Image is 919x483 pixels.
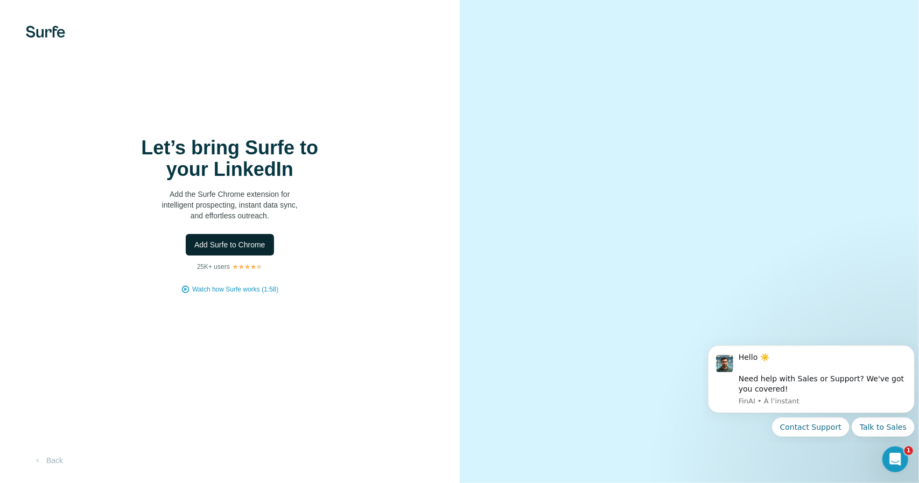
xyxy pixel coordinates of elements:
[186,234,274,255] button: Add Surfe to Chrome
[904,446,913,455] span: 1
[122,189,338,221] p: Add the Surfe Chrome extension for intelligent prospecting, instant data sync, and effortless out...
[26,451,71,470] button: Back
[194,239,265,250] span: Add Surfe to Chrome
[882,446,908,472] iframe: Intercom live chat
[197,262,230,272] p: 25K+ users
[192,285,278,294] button: Watch how Surfe works (1:58)
[122,137,338,180] h1: Let’s bring Surfe to your LinkedIn
[704,337,919,443] iframe: Intercom notifications message
[26,26,65,38] img: Surfe's logo
[232,264,263,270] img: Rating Stars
